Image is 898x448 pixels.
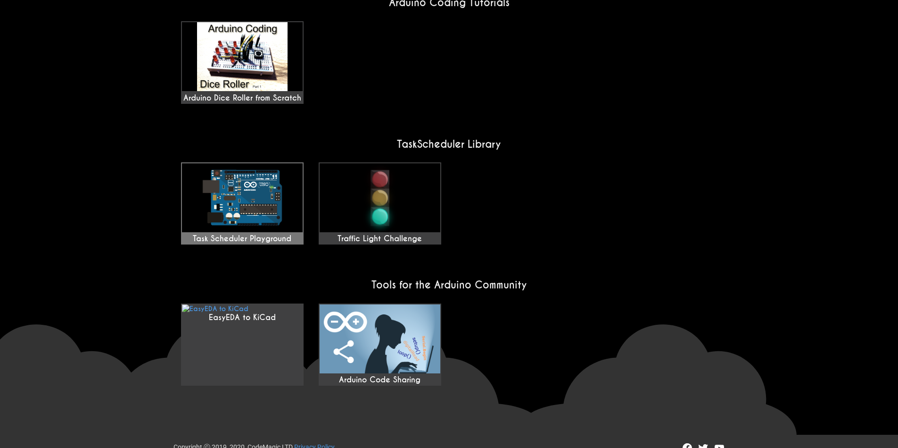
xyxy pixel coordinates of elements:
[182,22,303,103] div: Arduino Dice Roller from Scratch
[320,304,440,373] img: EasyEDA to KiCad
[319,162,441,245] a: Traffic Light Challenge
[182,234,303,244] div: Task Scheduler Playground
[173,279,725,291] h2: Tools for the Arduino Community
[182,304,248,313] img: EasyEDA to KiCad
[181,304,304,386] a: EasyEDA to KiCad
[320,375,440,385] div: Arduino Code Sharing
[181,162,304,245] a: Task Scheduler Playground
[320,234,440,244] div: Traffic Light Challenge
[173,138,725,151] h2: TaskScheduler Library
[182,22,303,91] img: maxresdefault.jpg
[182,313,303,322] div: EasyEDA to KiCad
[320,163,440,232] img: Traffic Light Challenge
[181,21,304,104] a: Arduino Dice Roller from Scratch
[182,163,303,232] img: Task Scheduler Playground
[319,304,441,386] a: Arduino Code Sharing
